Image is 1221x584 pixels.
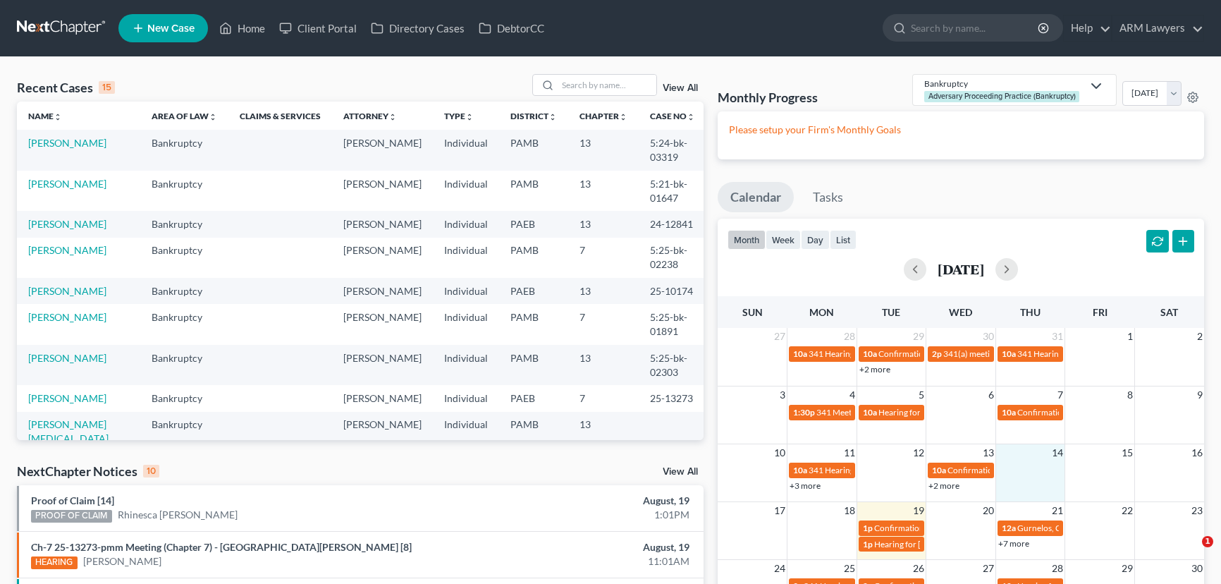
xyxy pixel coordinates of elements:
a: +3 more [790,480,821,491]
span: 9 [1196,387,1204,403]
i: unfold_more [465,113,474,121]
span: Hearing for [PERSON_NAME] [874,539,984,549]
td: 7 [568,304,639,344]
a: Directory Cases [364,16,472,41]
span: Mon [809,306,834,318]
button: month [728,230,766,249]
span: 7 [1056,387,1064,403]
span: 19 [912,502,926,519]
a: View All [663,467,698,477]
td: 7 [568,238,639,278]
div: August, 19 [479,494,689,508]
span: 8 [1126,387,1134,403]
span: 1p [863,523,873,533]
a: [PERSON_NAME] [28,392,106,404]
span: Wed [949,306,972,318]
span: 18 [842,502,857,519]
span: 1:30p [793,407,815,418]
span: Confirmation Date for [PERSON_NAME] [878,348,1028,359]
a: Client Portal [272,16,364,41]
td: Individual [433,412,499,452]
a: Districtunfold_more [510,111,557,121]
td: Bankruptcy [140,412,228,452]
span: 24 [773,560,787,577]
span: 15 [1120,444,1134,461]
td: Individual [433,278,499,304]
a: Ch-7 25-13273-pmm Meeting (Chapter 7) - [GEOGRAPHIC_DATA][PERSON_NAME] [8] [31,541,412,553]
span: 10a [932,465,946,475]
a: [PERSON_NAME] [28,218,106,230]
td: Individual [433,211,499,237]
button: week [766,230,801,249]
td: 25-10174 [639,278,706,304]
td: [PERSON_NAME] [332,385,433,411]
span: 10a [793,348,807,359]
span: 28 [842,328,857,345]
span: 16 [1190,444,1204,461]
td: 13 [568,412,639,452]
td: Individual [433,385,499,411]
td: [PERSON_NAME] [332,171,433,211]
h2: [DATE] [938,262,984,276]
td: 25-13273 [639,385,706,411]
span: 4 [848,387,857,403]
span: 17 [773,502,787,519]
button: day [801,230,830,249]
span: 13 [981,444,995,461]
td: 13 [568,345,639,385]
a: [PERSON_NAME] [28,137,106,149]
span: 3 [778,387,787,403]
span: 341 Meeting [816,407,863,418]
td: 5:24-bk-03319 [639,130,706,170]
span: 23 [1190,502,1204,519]
span: 5 [917,387,926,403]
span: 1 [1202,536,1213,547]
td: 13 [568,171,639,211]
i: unfold_more [388,113,397,121]
a: Nameunfold_more [28,111,62,121]
td: [PERSON_NAME] [332,304,433,344]
span: 10a [793,465,807,475]
td: PAEB [499,278,568,304]
th: Claims & Services [228,102,332,130]
div: 15 [99,81,115,94]
span: Tue [882,306,900,318]
a: [PERSON_NAME] [83,554,161,568]
span: 2p [932,348,942,359]
a: Home [212,16,272,41]
td: Bankruptcy [140,345,228,385]
span: Confirmation Hearing for [PERSON_NAME] [874,523,1036,533]
span: 27 [981,560,995,577]
button: list [830,230,857,249]
span: 27 [773,328,787,345]
input: Search by name... [911,15,1040,41]
a: [PERSON_NAME] [28,311,106,323]
span: 21 [1050,502,1064,519]
span: 12a [1002,523,1016,533]
td: Individual [433,130,499,170]
a: View All [663,83,698,93]
span: Fri [1093,306,1108,318]
span: 1p [863,539,873,549]
span: 2 [1196,328,1204,345]
td: 5:25-bk-02303 [639,345,706,385]
a: +7 more [998,538,1029,549]
td: 13 [568,278,639,304]
div: Adversary Proceeding Practice (Bankruptcy) [924,91,1079,102]
a: Tasks [800,182,856,213]
td: Individual [433,171,499,211]
a: [PERSON_NAME] [28,285,106,297]
td: 5:21-bk-01647 [639,171,706,211]
span: 12 [912,444,926,461]
span: 6 [987,387,995,403]
td: [PERSON_NAME] [332,412,433,452]
a: [PERSON_NAME][MEDICAL_DATA] [28,418,109,444]
span: Hearing for [PERSON_NAME] [878,407,988,418]
div: PROOF OF CLAIM [31,510,112,523]
td: 13 [568,211,639,237]
a: [PERSON_NAME] [28,178,106,190]
td: Bankruptcy [140,211,228,237]
td: Individual [433,345,499,385]
span: Sat [1160,306,1178,318]
td: 5:25-bk-02238 [639,238,706,278]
